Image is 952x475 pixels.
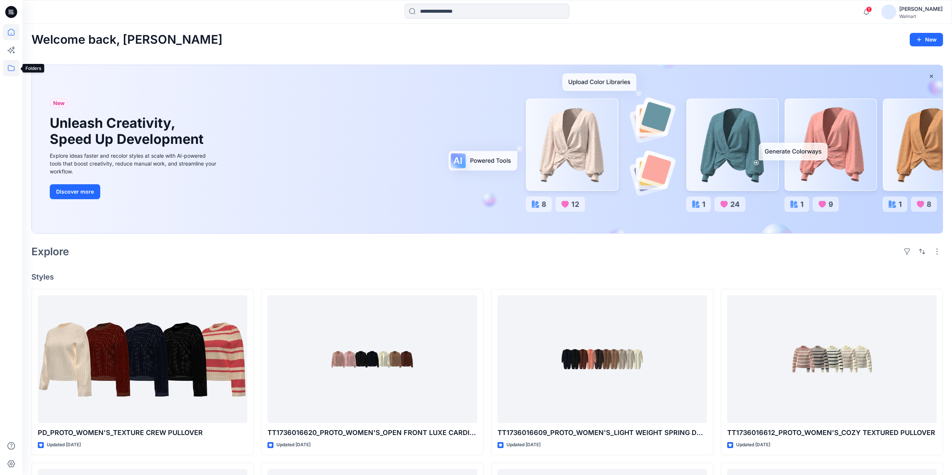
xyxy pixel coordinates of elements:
button: New [910,33,943,46]
a: TT1736016620_PROTO_WOMEN'S_OPEN FRONT LUXE CARDIGAN [267,295,477,423]
h2: Welcome back, [PERSON_NAME] [31,33,223,47]
h2: Explore [31,246,69,257]
p: TT1736016609_PROTO_WOMEN'S_LIGHT WEIGHT SPRING DUSTER [498,428,707,438]
p: Updated [DATE] [47,441,81,449]
a: TT1736016609_PROTO_WOMEN'S_LIGHT WEIGHT SPRING DUSTER [498,295,707,423]
div: Explore ideas faster and recolor styles at scale with AI-powered tools that boost creativity, red... [50,152,218,175]
img: avatar [881,4,896,19]
span: New [53,99,65,108]
p: Updated [DATE] [506,441,541,449]
p: Updated [DATE] [276,441,310,449]
h1: Unleash Creativity, Speed Up Development [50,115,207,147]
div: [PERSON_NAME] [899,4,943,13]
button: Discover more [50,184,100,199]
p: TT1736016620_PROTO_WOMEN'S_OPEN FRONT LUXE CARDIGAN [267,428,477,438]
h4: Styles [31,272,943,281]
a: Discover more [50,184,218,199]
a: TT1736016612_PROTO_WOMEN'S_COZY TEXTURED PULLOVER [727,295,937,423]
div: Walmart [899,13,943,19]
span: 1 [866,6,872,12]
p: Updated [DATE] [736,441,770,449]
p: PD_PROTO_WOMEN'S_TEXTURE CREW PULLOVER [38,428,247,438]
p: TT1736016612_PROTO_WOMEN'S_COZY TEXTURED PULLOVER [727,428,937,438]
a: PD_PROTO_WOMEN'S_TEXTURE CREW PULLOVER [38,295,247,423]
